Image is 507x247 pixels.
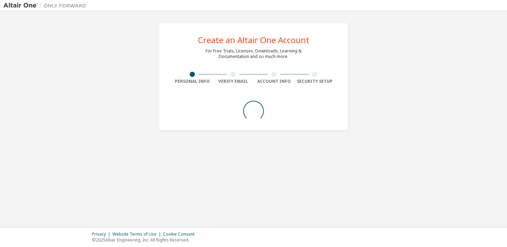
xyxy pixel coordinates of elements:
[206,48,301,59] div: For Free Trials, Licenses, Downloads, Learning & Documentation and so much more.
[295,79,336,84] div: Security Setup
[172,79,213,84] div: Personal Info
[163,231,199,237] div: Cookie Consent
[92,237,199,243] p: © 2025 Altair Engineering, Inc. All Rights Reserved.
[3,2,90,9] img: Altair One
[213,79,254,84] div: Verify Email
[254,79,295,84] div: Account Info
[92,231,112,237] div: Privacy
[198,36,309,44] div: Create an Altair One Account
[112,231,163,237] div: Website Terms of Use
